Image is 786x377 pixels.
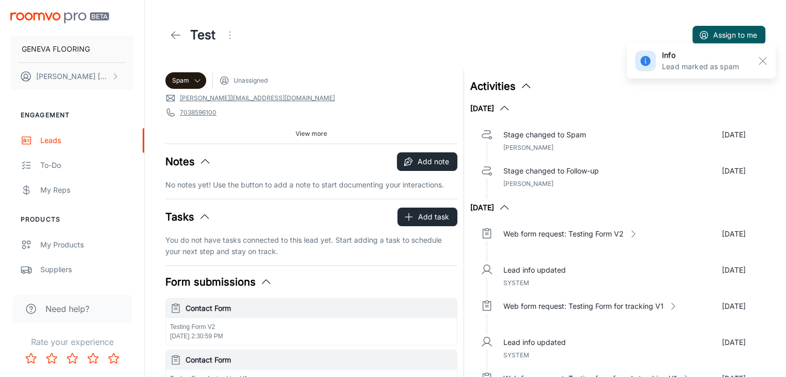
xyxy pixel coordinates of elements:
button: Contact FormTesting Form V2[DATE] 2:30:59 PM [166,299,457,345]
img: Roomvo PRO Beta [10,12,109,23]
p: [DATE] [721,337,745,348]
button: Rate 5 star [103,348,124,369]
p: [DATE] [721,165,745,177]
a: [PERSON_NAME][EMAIL_ADDRESS][DOMAIN_NAME] [180,93,335,103]
p: Web form request: Testing Form V2 [503,228,624,240]
span: [PERSON_NAME] [503,180,553,187]
div: To-do [40,160,134,171]
button: Add note [397,152,457,171]
button: Activities [470,78,532,94]
h1: Test [190,26,215,44]
p: [DATE] [721,228,745,240]
button: Rate 4 star [83,348,103,369]
p: [DATE] [721,129,745,140]
span: System [503,279,529,287]
div: My Reps [40,184,134,196]
p: Stage changed to Follow-up [503,165,599,177]
button: Open menu [220,25,240,45]
h6: Contact Form [186,303,453,314]
p: GENEVA FLOORING [22,43,90,55]
p: You do not have tasks connected to this lead yet. Start adding a task to schedule your next step ... [165,234,457,257]
a: 7038596100 [180,108,217,117]
button: [DATE] [470,201,511,214]
span: Unassigned [234,76,268,85]
div: Suppliers [40,264,134,275]
span: [PERSON_NAME] [503,144,553,151]
span: Spam [172,76,189,85]
p: Testing Form V2 [170,322,453,332]
h6: Contact Form [186,354,453,366]
button: Add task [397,208,457,226]
span: Need help? [45,303,89,315]
button: [DATE] [470,102,511,115]
p: [PERSON_NAME] [PERSON_NAME] [36,71,109,82]
p: Lead info updated [503,337,566,348]
button: Tasks [165,209,211,225]
button: Assign to me [692,26,765,44]
button: GENEVA FLOORING [10,36,134,62]
button: Rate 1 star [21,348,41,369]
p: Lead marked as spam [662,61,739,72]
span: System [503,351,529,359]
p: [DATE] [721,301,745,312]
button: Rate 3 star [62,348,83,369]
div: Spam [165,72,206,89]
button: Form submissions [165,274,272,290]
p: No notes yet! Use the button to add a note to start documenting your interactions. [165,179,457,191]
div: Leads [40,135,134,146]
p: Stage changed to Spam [503,129,586,140]
div: My Products [40,239,134,250]
button: Rate 2 star [41,348,62,369]
p: Web form request: Testing Form for tracking V1 [503,301,664,312]
span: View more [296,129,327,138]
p: [DATE] [721,264,745,276]
p: Rate your experience [8,336,136,348]
h6: info [662,50,739,61]
span: [DATE] 2:30:59 PM [170,333,223,340]
button: Notes [165,154,211,169]
button: [PERSON_NAME] [PERSON_NAME] [10,63,134,90]
button: View more [291,126,331,142]
p: Lead info updated [503,264,566,276]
